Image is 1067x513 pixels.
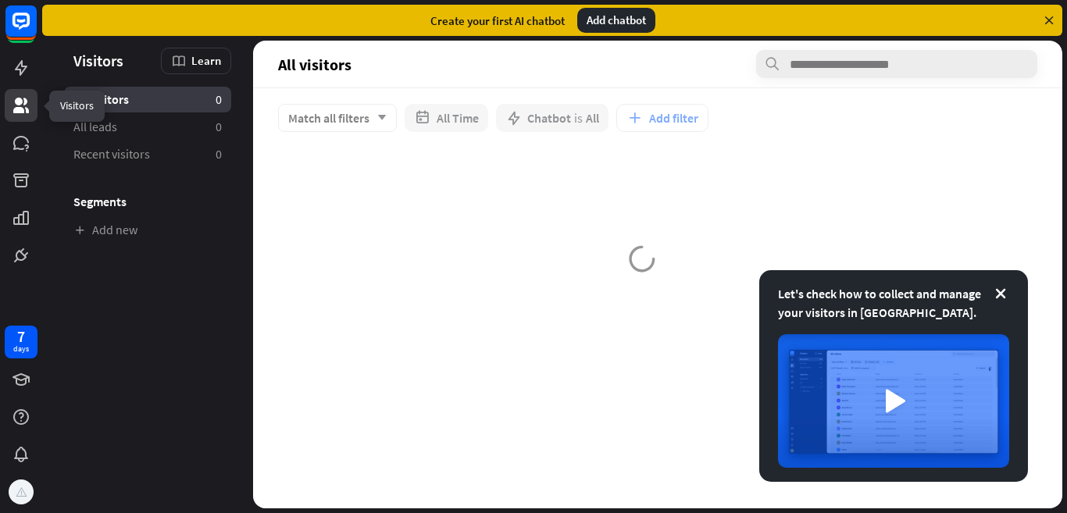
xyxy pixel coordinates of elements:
[11,482,31,502] img: f599820105ac0f7000bd.png
[216,119,222,135] aside: 0
[778,284,1009,322] div: Let's check how to collect and manage your visitors in [GEOGRAPHIC_DATA].
[73,52,123,69] span: Visitors
[73,91,129,108] span: All visitors
[64,194,231,209] h3: Segments
[64,141,231,167] a: Recent visitors 0
[64,114,231,140] a: All leads 0
[191,53,221,68] span: Learn
[430,13,565,28] div: Create your first AI chatbot
[73,146,150,162] span: Recent visitors
[5,326,37,358] a: 7 days
[278,55,352,73] span: All visitors
[17,330,25,344] div: 7
[577,8,655,33] div: Add chatbot
[216,91,222,108] aside: 0
[13,344,29,354] div: days
[12,6,59,53] button: Open LiveChat chat widget
[778,334,1009,468] img: image
[216,146,222,162] aside: 0
[73,119,117,135] span: All leads
[64,217,231,243] a: Add new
